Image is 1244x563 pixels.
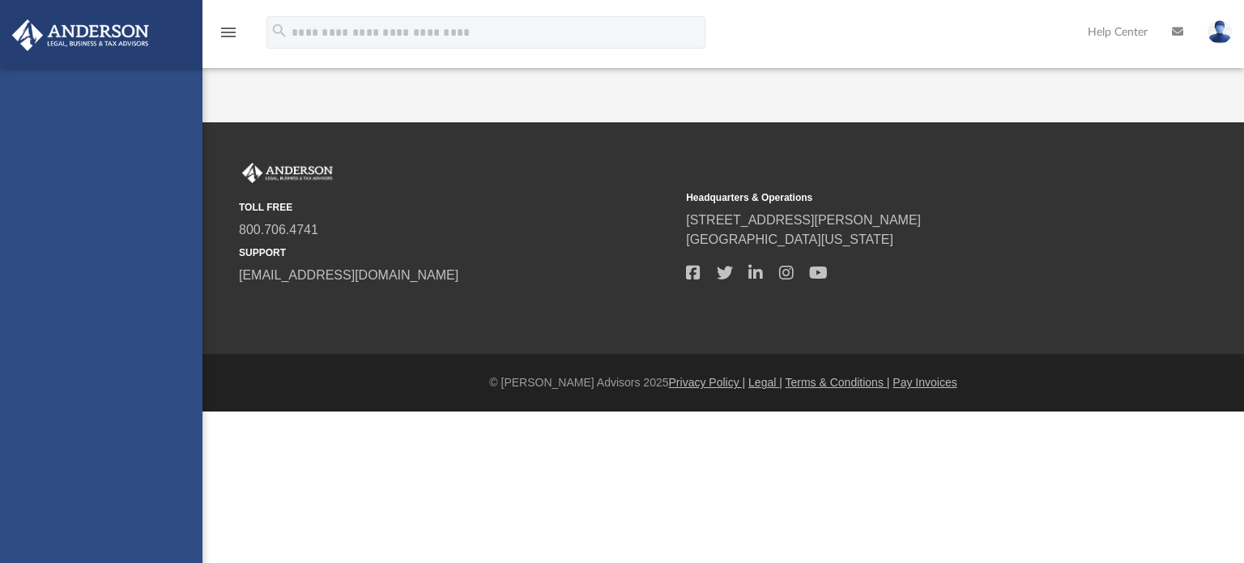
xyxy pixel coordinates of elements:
small: SUPPORT [239,245,675,260]
small: TOLL FREE [239,200,675,215]
i: menu [219,23,238,42]
i: search [271,22,288,40]
a: Terms & Conditions | [786,376,890,389]
a: [GEOGRAPHIC_DATA][US_STATE] [686,232,893,246]
a: Pay Invoices [893,376,956,389]
img: Anderson Advisors Platinum Portal [239,163,336,184]
a: menu [219,31,238,42]
a: [STREET_ADDRESS][PERSON_NAME] [686,213,921,227]
a: Legal | [748,376,782,389]
a: [EMAIL_ADDRESS][DOMAIN_NAME] [239,268,458,282]
small: Headquarters & Operations [686,190,1122,205]
a: 800.706.4741 [239,223,318,237]
img: Anderson Advisors Platinum Portal [7,19,154,51]
div: © [PERSON_NAME] Advisors 2025 [202,374,1244,391]
a: Privacy Policy | [669,376,746,389]
img: User Pic [1208,20,1232,44]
